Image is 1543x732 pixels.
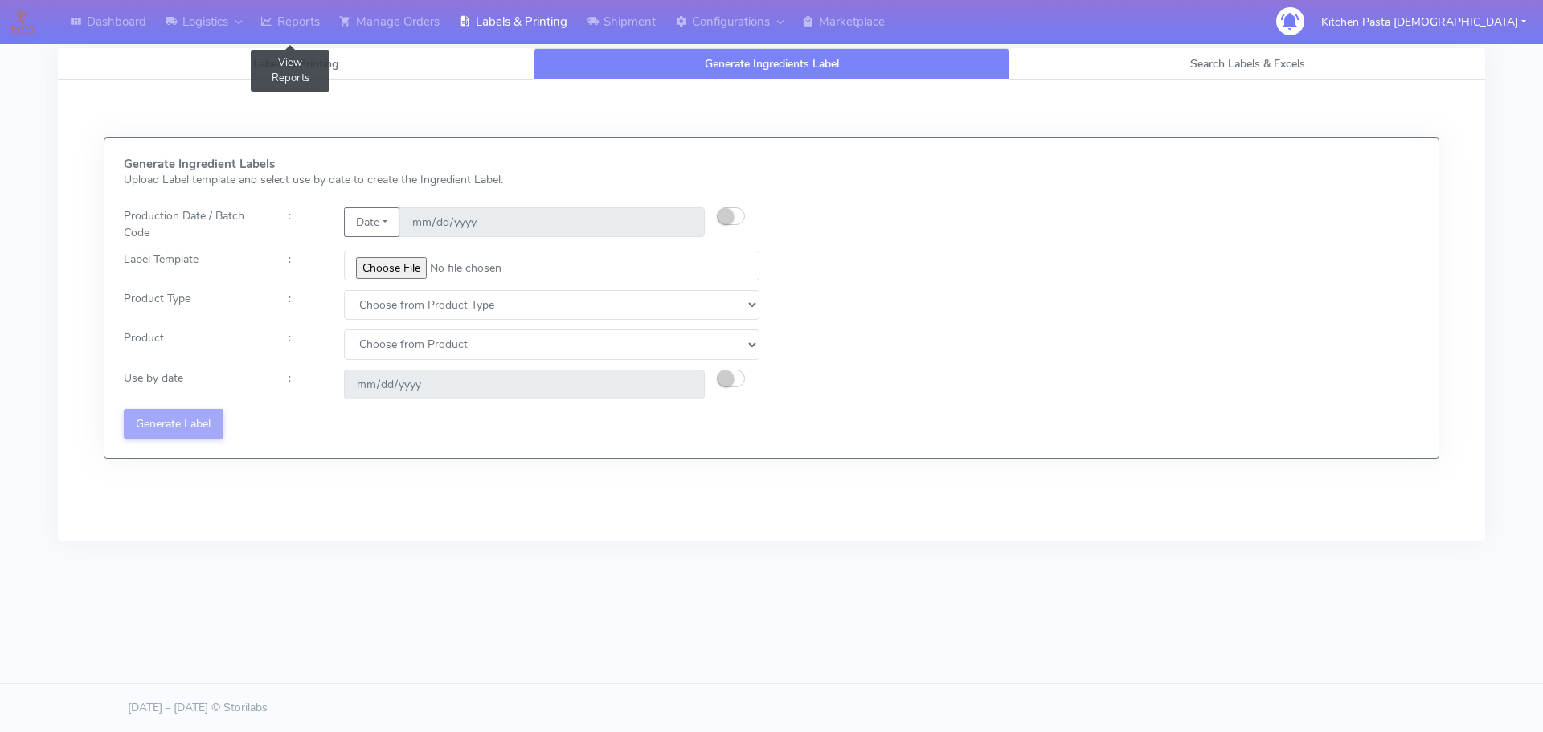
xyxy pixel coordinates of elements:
[112,370,276,399] div: Use by date
[1309,6,1538,39] button: Kitchen Pasta [DEMOGRAPHIC_DATA]
[276,290,331,320] div: :
[112,251,276,280] div: Label Template
[344,207,399,237] button: Date
[276,329,331,359] div: :
[112,290,276,320] div: Product Type
[1190,56,1305,72] span: Search Labels & Excels
[276,251,331,280] div: :
[276,207,331,241] div: :
[124,171,759,188] p: Upload Label template and select use by date to create the Ingredient Label.
[112,329,276,359] div: Product
[705,56,839,72] span: Generate Ingredients Label
[253,56,338,72] span: Labels & Printing
[58,48,1485,80] ul: Tabs
[124,157,759,171] h5: Generate Ingredient Labels
[276,370,331,399] div: :
[124,409,223,439] button: Generate Label
[112,207,276,241] div: Production Date / Batch Code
